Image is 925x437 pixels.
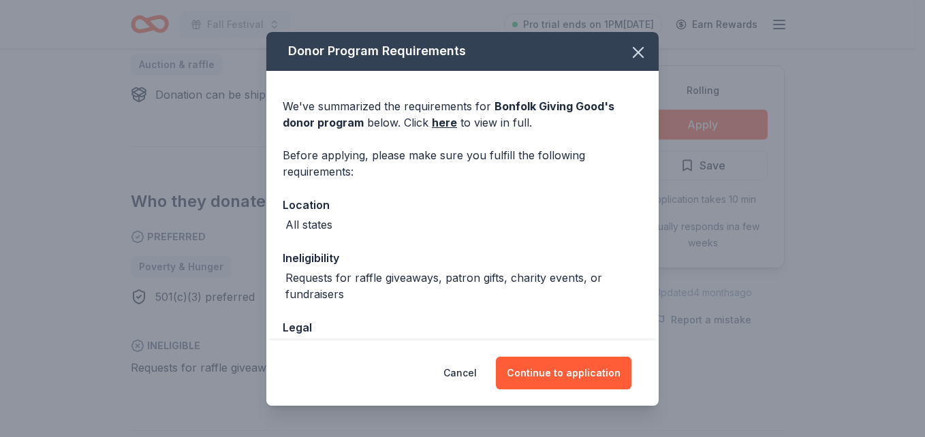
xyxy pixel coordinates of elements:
div: Requests for raffle giveaways, patron gifts, charity events, or fundraisers [285,270,642,302]
div: Before applying, please make sure you fulfill the following requirements: [283,147,642,180]
div: Location [283,196,642,214]
div: We've summarized the requirements for below. Click to view in full. [283,98,642,131]
div: Donor Program Requirements [266,32,659,71]
div: Ineligibility [283,249,642,267]
div: All states [285,216,332,233]
button: Continue to application [496,357,631,389]
div: Legal [283,319,642,336]
a: here [432,114,457,131]
button: Cancel [443,357,477,389]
